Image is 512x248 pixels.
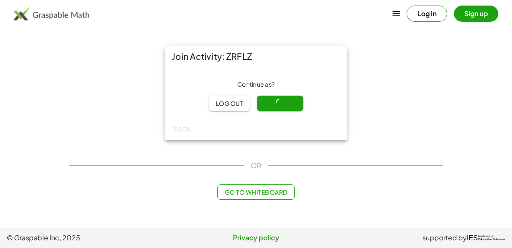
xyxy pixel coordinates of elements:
div: Join Activity: ZRFLZ [165,46,347,67]
span: Institute of Education Sciences [478,235,505,241]
button: Sign up [454,6,498,22]
button: Log in [407,6,447,22]
span: OR [251,160,261,171]
button: Log out [209,96,250,111]
span: supported by [422,233,467,243]
div: Continue as ? [172,80,340,89]
span: Log out [215,99,243,107]
button: Go to Whiteboard [217,184,294,200]
a: Privacy policy [173,233,339,243]
span: © Graspable Inc, 2025 [7,233,173,243]
span: IES [467,234,478,242]
span: Go to Whiteboard [224,188,287,196]
a: IESInstitute ofEducation Sciences [467,233,505,243]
